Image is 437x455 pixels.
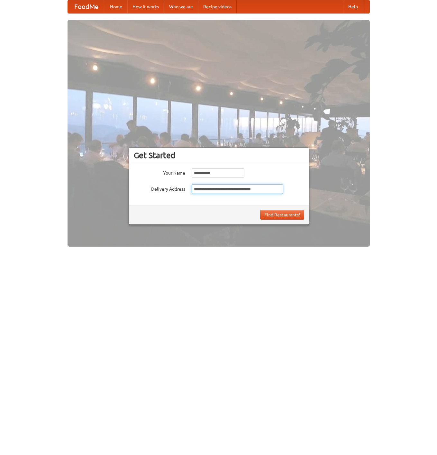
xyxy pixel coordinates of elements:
a: Who we are [164,0,198,13]
a: FoodMe [68,0,105,13]
label: Your Name [134,168,185,176]
a: Home [105,0,127,13]
a: How it works [127,0,164,13]
button: Find Restaurants! [260,210,304,220]
h3: Get Started [134,150,304,160]
a: Help [343,0,363,13]
a: Recipe videos [198,0,237,13]
label: Delivery Address [134,184,185,192]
